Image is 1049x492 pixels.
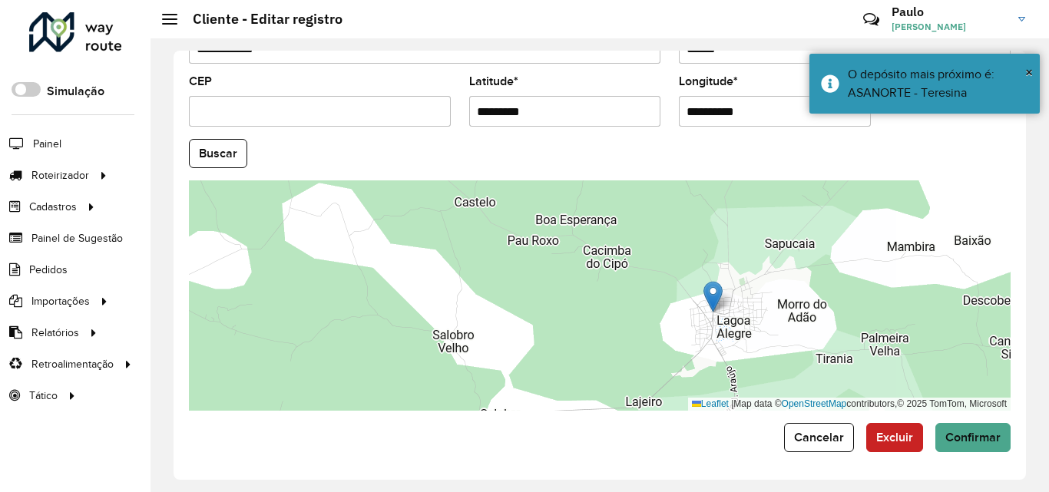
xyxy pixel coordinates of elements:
h2: Cliente - Editar registro [177,11,342,28]
span: Retroalimentação [31,356,114,372]
a: OpenStreetMap [782,398,847,409]
a: Leaflet [692,398,729,409]
span: Tático [29,388,58,404]
div: O depósito mais próximo é: ASANORTE - Teresina [848,65,1028,102]
span: Roteirizador [31,167,89,183]
span: Relatórios [31,325,79,341]
span: Confirmar [945,431,1001,444]
span: Painel de Sugestão [31,230,123,246]
label: Longitude [679,72,738,91]
span: Painel [33,136,61,152]
label: Latitude [469,72,518,91]
span: Cadastros [29,199,77,215]
span: Excluir [876,431,913,444]
span: [PERSON_NAME] [892,20,1007,34]
img: Marker [703,281,723,312]
button: Cancelar [784,423,854,452]
span: Importações [31,293,90,309]
label: Simulação [47,82,104,101]
a: Contato Rápido [855,3,888,36]
div: Map data © contributors,© 2025 TomTom, Microsoft [688,398,1011,411]
button: Buscar [189,139,247,168]
button: Excluir [866,423,923,452]
span: Cancelar [794,431,844,444]
button: Confirmar [935,423,1011,452]
h3: Paulo [892,5,1007,19]
span: Pedidos [29,262,68,278]
button: Close [1025,61,1033,84]
span: × [1025,64,1033,81]
label: CEP [189,72,212,91]
span: | [731,398,733,409]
